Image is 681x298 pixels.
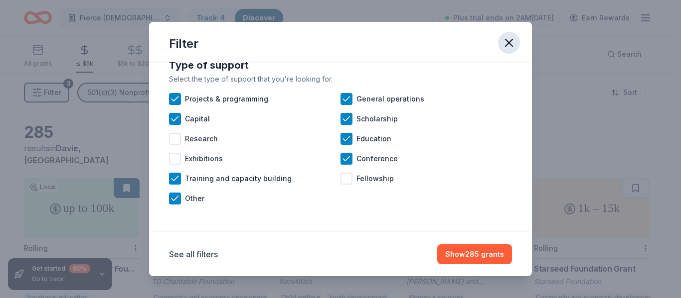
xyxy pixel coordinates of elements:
[185,153,223,165] span: Exhibitions
[169,248,218,260] button: See all filters
[169,57,512,73] div: Type of support
[185,133,218,145] span: Research
[356,173,394,185] span: Fellowship
[356,133,391,145] span: Education
[185,173,292,185] span: Training and capacity building
[185,93,268,105] span: Projects & programming
[169,73,512,85] div: Select the type of support that you're looking for.
[356,93,424,105] span: General operations
[185,193,204,204] span: Other
[185,113,210,125] span: Capital
[356,153,398,165] span: Conference
[356,113,398,125] span: Scholarship
[169,36,198,52] div: Filter
[437,244,512,264] button: Show285 grants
